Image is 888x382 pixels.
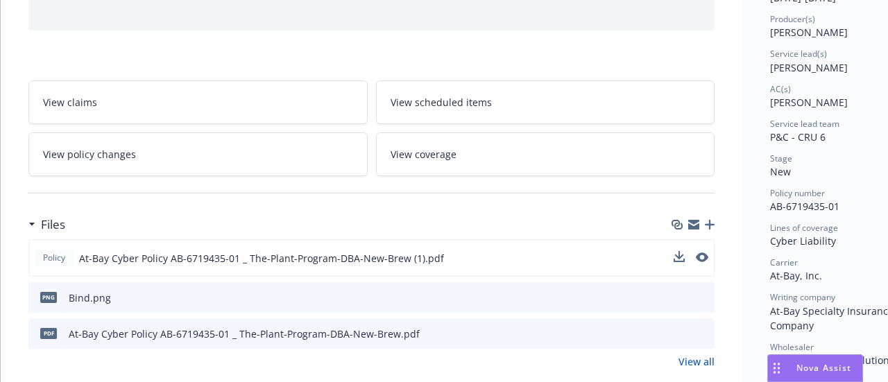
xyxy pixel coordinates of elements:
[696,252,708,262] button: preview file
[770,269,822,282] span: At-Bay, Inc.
[770,341,814,353] span: Wholesaler
[79,251,444,266] span: At-Bay Cyber Policy AB-6719435-01 _ The-Plant-Program-DBA-New-Brew (1).pdf
[28,80,368,124] a: View claims
[391,95,492,110] span: View scheduled items
[770,83,791,95] span: AC(s)
[391,147,456,162] span: View coverage
[770,96,848,109] span: [PERSON_NAME]
[40,292,57,302] span: png
[767,354,863,382] button: Nova Assist
[697,290,709,305] button: preview file
[770,257,798,268] span: Carrier
[674,251,685,266] button: download file
[770,222,838,234] span: Lines of coverage
[768,355,785,381] div: Drag to move
[770,291,835,303] span: Writing company
[770,26,848,39] span: [PERSON_NAME]
[796,362,851,374] span: Nova Assist
[40,328,57,338] span: pdf
[43,147,136,162] span: View policy changes
[40,252,68,264] span: Policy
[770,187,825,199] span: Policy number
[770,130,826,144] span: P&C - CRU 6
[674,327,685,341] button: download file
[376,80,715,124] a: View scheduled items
[770,13,815,25] span: Producer(s)
[770,234,836,248] span: Cyber Liability
[770,48,827,60] span: Service lead(s)
[770,153,792,164] span: Stage
[678,354,715,369] a: View all
[376,132,715,176] a: View coverage
[28,216,65,234] div: Files
[674,290,685,305] button: download file
[28,132,368,176] a: View policy changes
[770,118,839,130] span: Service lead team
[770,165,791,178] span: New
[43,95,97,110] span: View claims
[770,61,848,74] span: [PERSON_NAME]
[69,290,111,305] div: Bind.png
[41,216,65,234] h3: Files
[696,251,708,266] button: preview file
[674,251,685,262] button: download file
[697,327,709,341] button: preview file
[770,200,839,213] span: AB-6719435-01
[69,327,420,341] div: At-Bay Cyber Policy AB-6719435-01 _ The-Plant-Program-DBA-New-Brew.pdf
